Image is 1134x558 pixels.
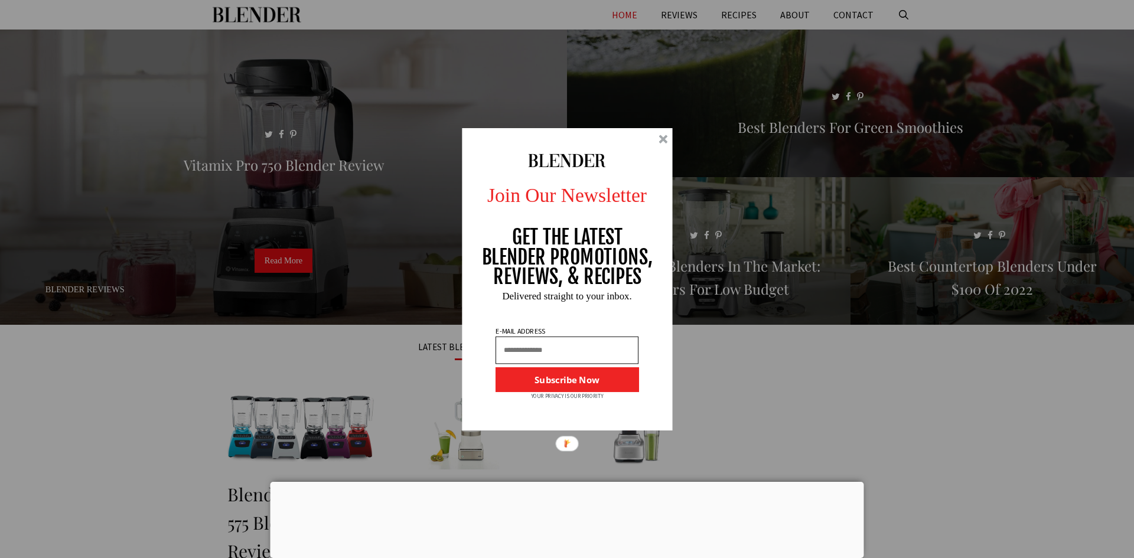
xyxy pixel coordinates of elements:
[271,482,864,555] iframe: Advertisement
[496,367,638,391] button: Subscribe Now
[452,180,683,210] p: Join Our Newsletter
[481,227,653,287] p: GET THE LATEST BLENDER PROMOTIONS, REVIEWS, & RECIPES
[452,291,683,301] p: Delivered straight to your inbox.
[531,391,604,400] p: YOUR PRIVACY IS OUR PRIORITY
[494,327,546,334] p: E-MAIL ADDRESS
